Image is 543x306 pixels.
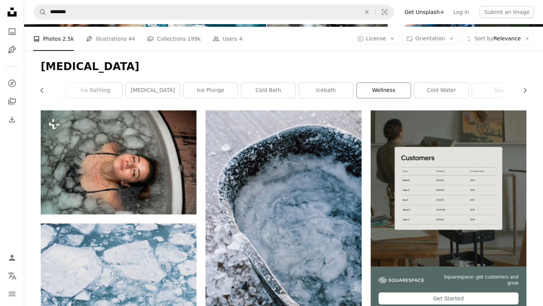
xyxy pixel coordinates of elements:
a: cold bath [241,83,295,98]
a: [MEDICAL_DATA] [126,83,180,98]
img: a woman in a bathtub with bubbles around her [41,110,196,214]
a: Illustrations 44 [86,27,135,51]
a: Log in [449,6,474,18]
div: Get Started [379,292,518,304]
a: Home — Unsplash [5,5,20,21]
a: wellness [357,83,411,98]
span: License [366,35,386,41]
a: Log in / Sign up [5,250,20,265]
span: Relevance [474,35,521,43]
span: Orientation [415,35,445,41]
a: a bucket filled with ice sitting on top of a wooden floor [206,211,361,217]
button: Menu [5,286,20,301]
a: a woman in a bathtub with bubbles around her [41,159,196,166]
button: scroll list to the right [518,83,526,98]
a: Download History [5,112,20,127]
a: Photos [5,24,20,39]
span: Sort by [474,35,493,41]
img: file-1747939376688-baf9a4a454ffimage [371,110,526,266]
button: License [353,33,399,45]
a: Collections 199k [147,27,201,51]
h1: [MEDICAL_DATA] [41,60,526,73]
span: 4 [239,35,242,43]
span: 44 [129,35,135,43]
form: Find visuals sitewide [33,5,394,20]
a: ice plunge [184,83,238,98]
a: Collections [5,94,20,109]
button: Search Unsplash [34,5,46,19]
button: Sort byRelevance [461,33,534,45]
button: Submit an image [480,6,534,18]
a: spa [472,83,526,98]
a: cold water [414,83,468,98]
button: Visual search [376,5,394,19]
button: scroll list to the left [41,83,49,98]
a: Get Unsplash+ [400,6,449,18]
img: file-1747939142011-51e5cc87e3c9 [379,277,424,284]
a: Illustrations [5,42,20,57]
a: Users 4 [213,27,242,51]
span: 199k [187,35,201,43]
button: Orientation [402,33,458,45]
button: Language [5,268,20,283]
a: ice bathing [68,83,122,98]
button: Clear [359,5,375,19]
a: icebath [299,83,353,98]
a: Explore [5,76,20,91]
span: Squarespace: get customers and grow [433,274,518,287]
